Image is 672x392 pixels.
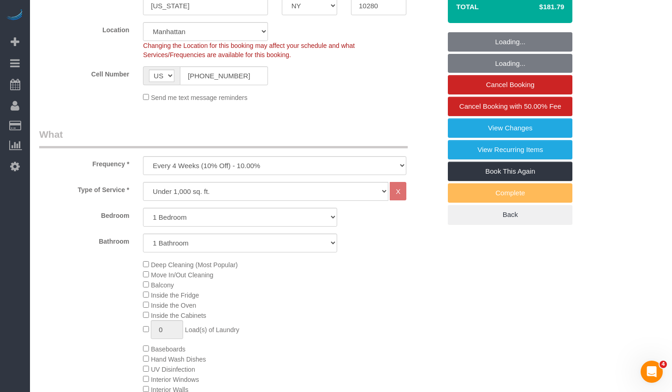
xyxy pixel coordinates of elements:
a: Back [448,205,572,224]
a: Book This Again [448,162,572,181]
span: Baseboards [151,345,185,353]
label: Frequency * [32,156,136,169]
span: Changing the Location for this booking may affect your schedule and what Services/Frequencies are... [143,42,355,59]
span: Inside the Oven [151,302,196,309]
span: Deep Cleaning (Most Popular) [151,261,238,269]
img: Automaid Logo [6,9,24,22]
span: Hand Wash Dishes [151,356,206,363]
iframe: Intercom live chat [641,361,663,383]
span: Move In/Out Cleaning [151,271,213,279]
label: Bathroom [32,234,136,246]
span: UV Disinfection [151,366,195,373]
a: Cancel Booking with 50.00% Fee [448,97,572,116]
legend: What [39,128,408,148]
span: Inside the Cabinets [151,312,206,319]
label: Cell Number [32,66,136,79]
span: Balcony [151,281,174,289]
span: Cancel Booking with 50.00% Fee [459,102,561,110]
a: View Changes [448,118,572,138]
label: Type of Service * [32,182,136,194]
label: Location [32,22,136,35]
a: View Recurring Items [448,140,572,159]
a: Cancel Booking [448,75,572,94]
strong: Total [456,3,479,11]
label: Bedroom [32,208,136,220]
h4: $181.79 [511,3,564,11]
span: Load(s) of Laundry [185,326,239,333]
span: Send me text message reminders [151,94,247,101]
input: Cell Number [180,66,268,85]
span: 4 [660,361,667,368]
span: Interior Windows [151,376,199,383]
span: Inside the Fridge [151,292,199,299]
